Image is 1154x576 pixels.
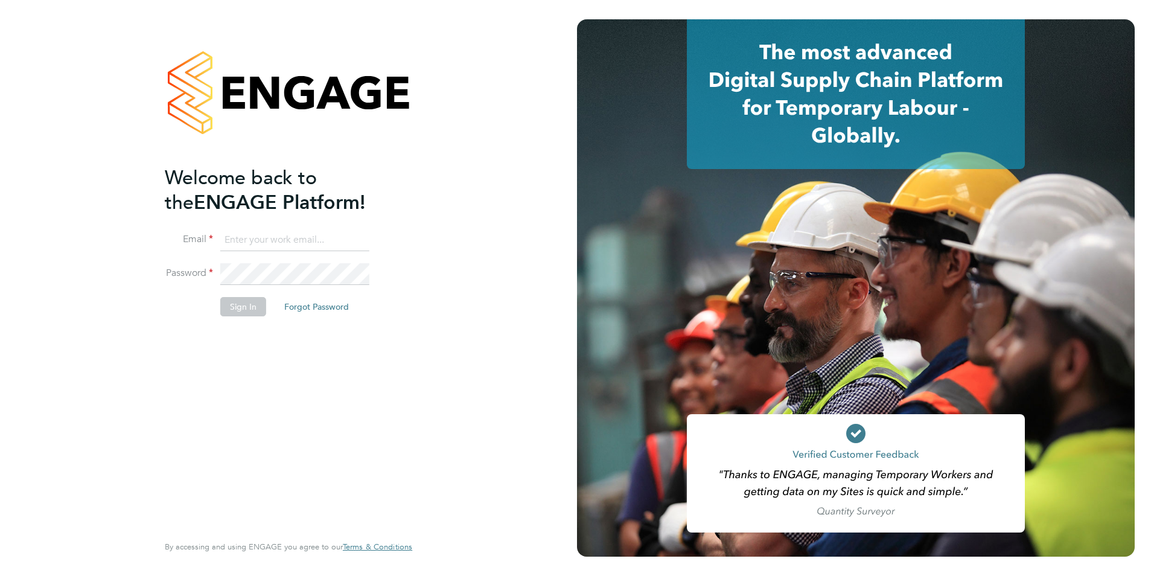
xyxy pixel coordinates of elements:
button: Sign In [220,297,266,316]
button: Forgot Password [275,297,359,316]
span: Welcome back to the [165,166,317,214]
a: Terms & Conditions [343,542,412,552]
label: Email [165,233,213,246]
h2: ENGAGE Platform! [165,165,400,215]
span: By accessing and using ENGAGE you agree to our [165,542,412,552]
input: Enter your work email... [220,229,369,251]
label: Password [165,267,213,280]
